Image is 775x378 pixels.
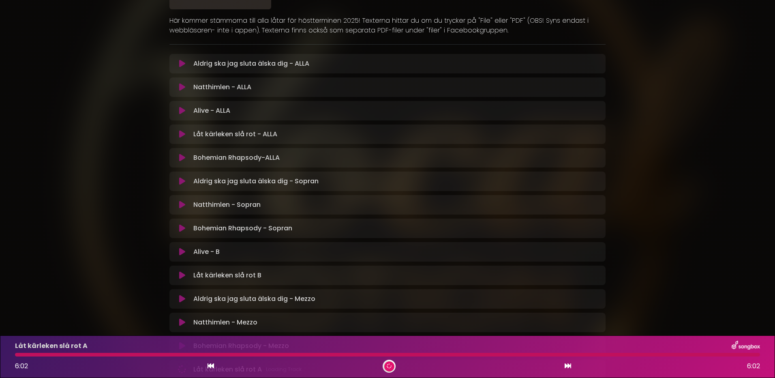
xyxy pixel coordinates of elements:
[193,153,280,163] p: Bohemian Rhapsody-ALLA
[193,59,309,69] p: Aldrig ska jag sluta älska dig - ALLA
[193,82,251,92] p: Natthimlen - ALLA
[169,16,606,35] p: Här kommer stämmorna till alla låtar för höstterminen 2025! Texterna hittar du om du trycker på "...
[747,361,760,371] span: 6:02
[193,200,261,210] p: Natthimlen - Sopran
[15,361,28,371] span: 6:02
[193,176,319,186] p: Aldrig ska jag sluta älska dig - Sopran
[193,294,315,304] p: Aldrig ska jag sluta älska dig - Mezzo
[193,129,277,139] p: Låt kärleken slå rot - ALLA
[193,318,257,327] p: Natthimlen - Mezzo
[193,247,220,257] p: Alive - B
[193,223,292,233] p: Bohemian Rhapsody - Sopran
[15,341,88,351] p: Låt kärleken slå rot A
[193,271,261,280] p: Låt kärleken slå rot B
[732,341,760,351] img: songbox-logo-white.png
[193,106,230,116] p: Alive - ALLA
